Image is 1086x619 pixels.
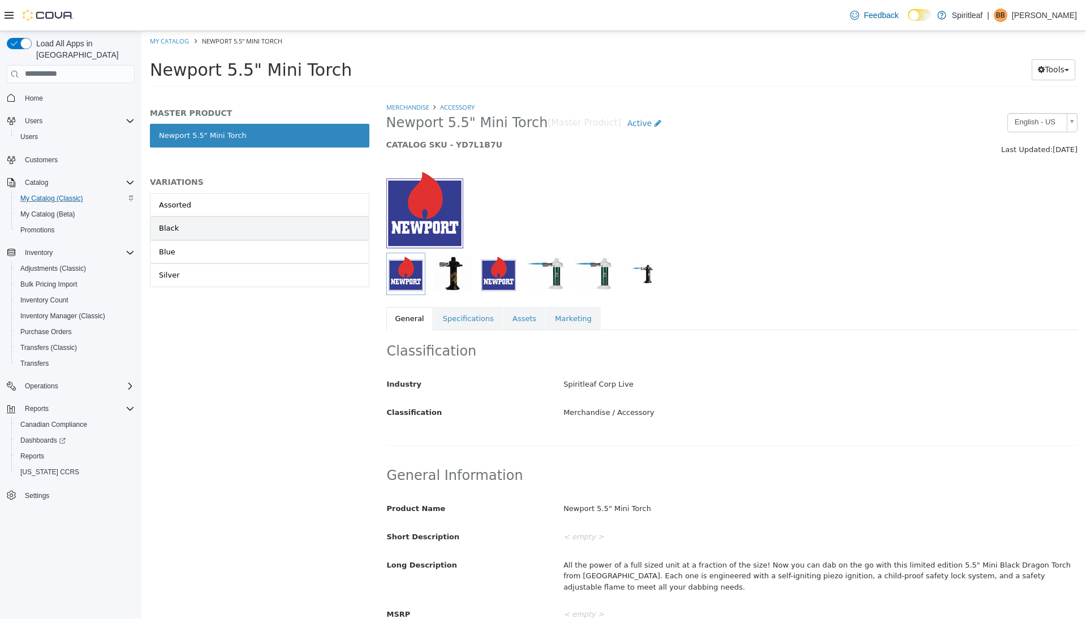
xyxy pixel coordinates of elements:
[11,191,139,206] button: My Catalog (Classic)
[16,341,135,354] span: Transfers (Classic)
[245,276,292,300] a: General
[20,379,135,393] span: Operations
[16,341,81,354] a: Transfers (Classic)
[245,436,936,453] h2: General Information
[2,378,139,394] button: Operations
[16,418,135,431] span: Canadian Compliance
[996,8,1005,22] span: BB
[8,146,228,156] h5: VARIATIONS
[11,356,139,371] button: Transfers
[245,579,269,587] span: MSRP
[11,417,139,432] button: Canadian Compliance
[20,343,77,352] span: Transfers (Classic)
[413,344,944,363] div: Spiritleaf Corp Live
[20,296,68,305] span: Inventory Count
[2,90,139,106] button: Home
[32,38,135,60] span: Load All Apps in [GEOGRAPHIC_DATA]
[16,130,135,144] span: Users
[20,436,66,445] span: Dashboards
[20,402,135,415] span: Reports
[987,8,989,22] p: |
[20,194,83,203] span: My Catalog (Classic)
[16,449,135,463] span: Reports
[20,210,75,219] span: My Catalog (Beta)
[11,448,139,464] button: Reports
[20,311,105,321] span: Inventory Manager (Classic)
[8,29,210,49] span: Newport 5.5" Mini Torch
[867,83,921,100] span: English - US
[16,223,59,237] a: Promotions
[16,293,73,307] a: Inventory Count
[20,226,55,235] span: Promotions
[866,82,936,101] a: English - US
[16,309,110,323] a: Inventory Manager (Classic)
[245,72,288,80] a: Merchandise
[20,280,77,289] span: Bulk Pricing Import
[11,308,139,324] button: Inventory Manager (Classic)
[245,530,316,538] span: Long Description
[20,91,135,105] span: Home
[20,132,38,141] span: Users
[20,488,135,502] span: Settings
[2,401,139,417] button: Reports
[16,434,70,447] a: Dashboards
[18,192,37,203] div: Black
[908,9,932,21] input: Dark Mode
[846,4,903,27] a: Feedback
[2,151,139,168] button: Customers
[11,261,139,276] button: Adjustments (Classic)
[299,72,333,80] a: Accessory
[11,129,139,145] button: Users
[8,93,228,116] a: Newport 5.5" Mini Torch
[20,327,72,336] span: Purchase Orders
[20,420,87,429] span: Canadian Compliance
[20,359,49,368] span: Transfers
[245,501,318,510] span: Short Description
[413,372,944,392] div: Merchandise / Accessory
[25,94,43,103] span: Home
[11,324,139,340] button: Purchase Orders
[20,452,44,461] span: Reports
[8,77,228,87] h5: MASTER PRODUCT
[860,114,911,123] span: Last Updated:
[486,88,510,97] span: Active
[911,114,936,123] span: [DATE]
[16,357,135,370] span: Transfers
[864,10,898,21] span: Feedback
[18,168,50,180] div: Assorted
[11,432,139,448] a: Dashboards
[20,176,135,189] span: Catalog
[245,137,322,222] img: 150
[2,487,139,503] button: Settings
[16,130,42,144] a: Users
[2,245,139,261] button: Inventory
[16,278,135,291] span: Bulk Pricing Import
[61,6,141,14] span: Newport 5.5" Mini Torch
[16,418,92,431] a: Canadian Compliance
[20,153,135,167] span: Customers
[16,207,80,221] a: My Catalog (Beta)
[7,85,135,533] nav: Complex example
[413,468,944,488] div: Newport 5.5" Mini Torch
[25,491,49,500] span: Settings
[16,465,135,479] span: Washington CCRS
[245,83,407,101] span: Newport 5.5" Mini Torch
[16,434,135,447] span: Dashboards
[20,468,79,477] span: [US_STATE] CCRS
[25,178,48,187] span: Catalog
[404,276,459,300] a: Marketing
[25,155,58,165] span: Customers
[20,153,62,167] a: Customers
[11,340,139,356] button: Transfers (Classic)
[25,116,42,125] span: Users
[25,382,58,391] span: Operations
[16,325,76,339] a: Purchase Orders
[20,92,48,105] a: Home
[20,114,47,128] button: Users
[16,465,84,479] a: [US_STATE] CCRS
[413,525,944,566] div: All the power of a full sized unit at a fraction of the size! Now you can dab on the go with this...
[245,109,759,119] h5: CATALOG SKU - YD7L1B7U
[8,6,48,14] a: My Catalog
[413,574,944,594] div: < empty >
[292,276,361,300] a: Specifications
